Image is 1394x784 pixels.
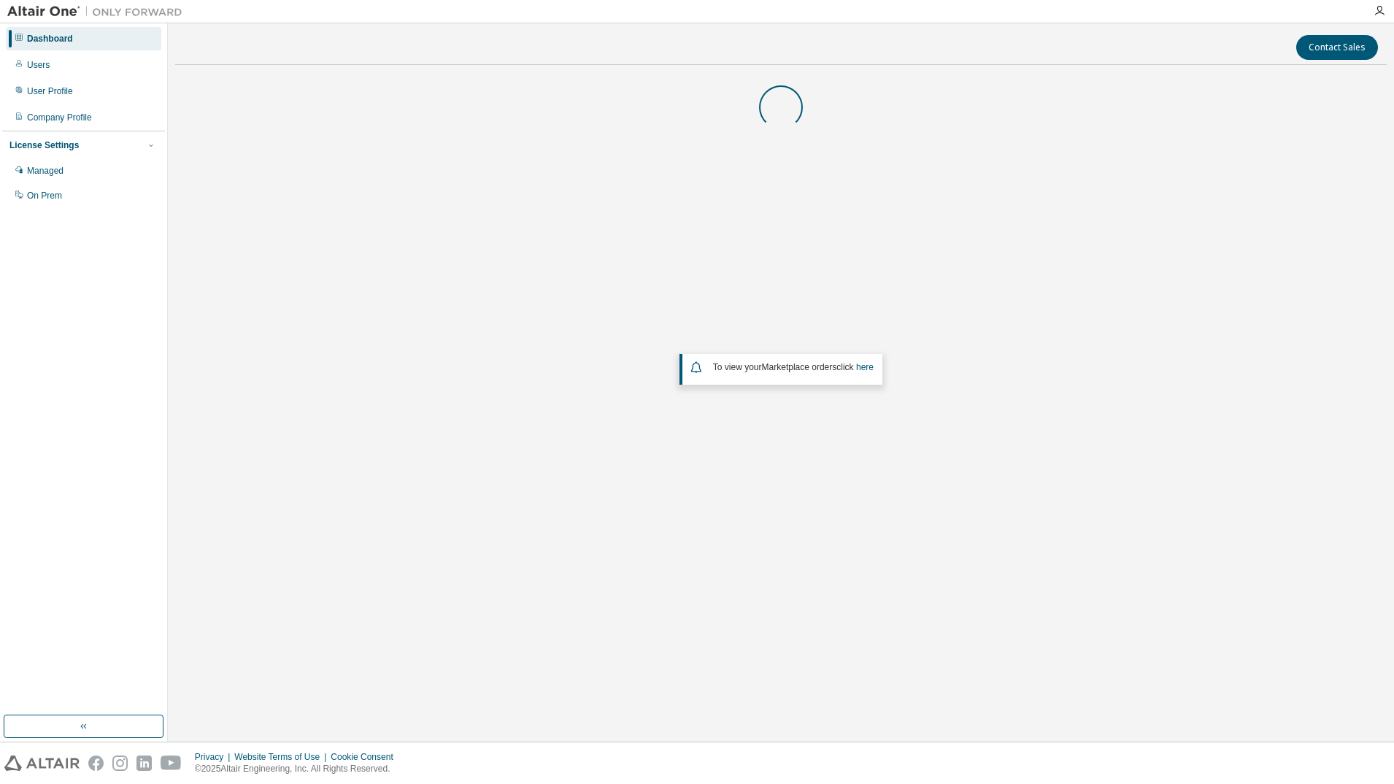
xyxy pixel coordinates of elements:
p: © 2025 Altair Engineering, Inc. All Rights Reserved. [195,763,402,775]
div: Company Profile [27,112,92,123]
div: License Settings [9,139,79,151]
div: On Prem [27,190,62,201]
div: Cookie Consent [331,751,401,763]
div: Dashboard [27,33,73,45]
div: Managed [27,165,63,177]
img: linkedin.svg [136,756,152,771]
img: Altair One [7,4,190,19]
span: To view your click [713,362,874,372]
div: User Profile [27,85,73,97]
div: Privacy [195,751,234,763]
img: altair_logo.svg [4,756,80,771]
a: here [856,362,874,372]
img: instagram.svg [112,756,128,771]
em: Marketplace orders [762,362,837,372]
img: facebook.svg [88,756,104,771]
button: Contact Sales [1296,35,1378,60]
img: youtube.svg [161,756,182,771]
div: Website Terms of Use [234,751,331,763]
div: Users [27,59,50,71]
